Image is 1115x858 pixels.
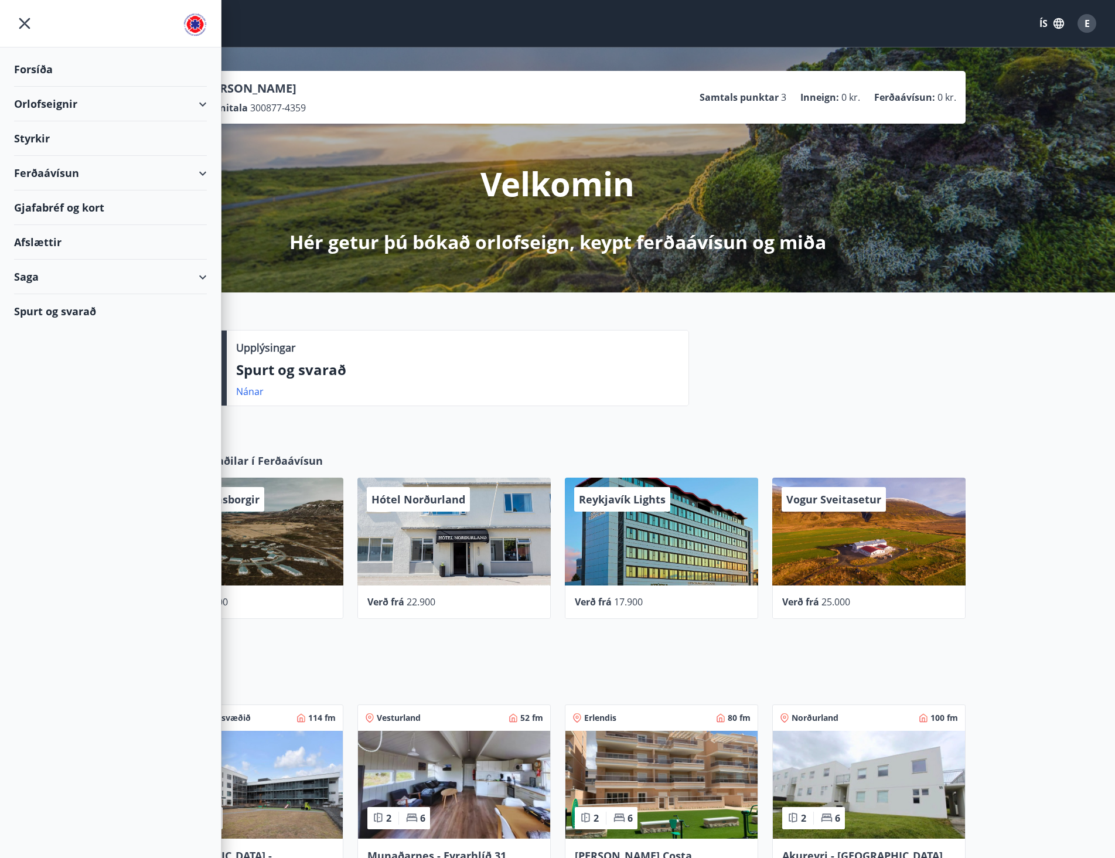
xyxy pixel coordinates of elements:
[14,87,207,121] div: Orlofseignir
[14,294,207,328] div: Spurt og svarað
[614,595,643,608] span: 17.900
[728,712,751,724] span: 80 fm
[358,731,550,839] img: Paella dish
[801,812,806,825] span: 2
[520,712,543,724] span: 52 fm
[371,492,465,506] span: Hótel Norðurland
[151,731,343,839] img: Paella dish
[480,161,635,206] p: Velkomin
[407,595,435,608] span: 22.900
[800,91,839,104] p: Inneign :
[14,121,207,156] div: Styrkir
[236,360,679,380] p: Spurt og svarað
[579,492,666,506] span: Reykjavík Lights
[874,91,935,104] p: Ferðaávísun :
[930,712,958,724] span: 100 fm
[308,712,336,724] span: 114 fm
[420,812,425,825] span: 6
[14,156,207,190] div: Ferðaávísun
[14,13,35,34] button: menu
[835,812,840,825] span: 6
[164,453,323,468] span: Samstarfsaðilar í Ferðaávísun
[628,812,633,825] span: 6
[565,731,758,839] img: Paella dish
[236,340,295,355] p: Upplýsingar
[782,595,819,608] span: Verð frá
[1085,17,1090,30] span: E
[773,731,965,839] img: Paella dish
[821,595,850,608] span: 25.000
[1073,9,1101,38] button: E
[841,91,860,104] span: 0 kr.
[367,595,404,608] span: Verð frá
[377,712,421,724] span: Vesturland
[14,260,207,294] div: Saga
[594,812,599,825] span: 2
[202,101,248,114] p: Kennitala
[781,91,786,104] span: 3
[575,595,612,608] span: Verð frá
[14,190,207,225] div: Gjafabréf og kort
[250,101,306,114] span: 300877-4359
[584,712,616,724] span: Erlendis
[386,812,391,825] span: 2
[792,712,838,724] span: Norðurland
[786,492,881,506] span: Vogur Sveitasetur
[183,13,207,36] img: union_logo
[1033,13,1070,34] button: ÍS
[202,80,306,97] p: [PERSON_NAME]
[14,52,207,87] div: Forsíða
[236,385,264,398] a: Nánar
[700,91,779,104] p: Samtals punktar
[289,229,826,255] p: Hér getur þú bókað orlofseign, keypt ferðaávísun og miða
[937,91,956,104] span: 0 kr.
[14,225,207,260] div: Afslættir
